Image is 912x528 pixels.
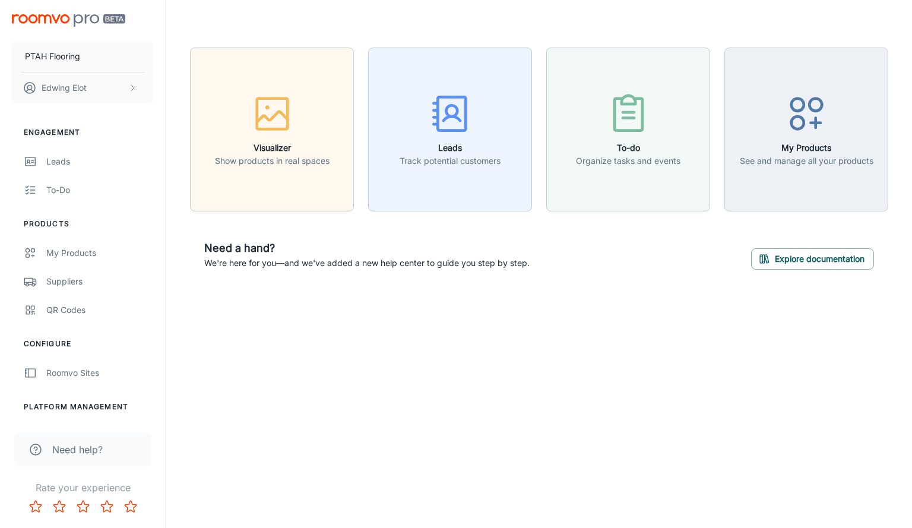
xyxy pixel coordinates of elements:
a: Explore documentation [751,252,874,264]
h6: Need a hand? [204,240,530,257]
button: Explore documentation [751,248,874,270]
a: LeadsTrack potential customers [368,122,532,134]
h6: My Products [740,141,873,154]
p: Organize tasks and events [576,154,680,167]
button: To-doOrganize tasks and events [546,48,710,211]
button: PTAH Flooring [12,41,154,72]
div: To-do [46,184,154,197]
button: LeadsTrack potential customers [368,48,532,211]
button: Edwing Elot [12,72,154,103]
p: We're here for you—and we've added a new help center to guide you step by step. [204,257,530,270]
p: Show products in real spaces [215,154,330,167]
button: VisualizerShow products in real spaces [190,48,354,211]
h6: Visualizer [215,141,330,154]
img: Roomvo PRO Beta [12,14,125,27]
button: My ProductsSee and manage all your products [724,48,888,211]
a: My ProductsSee and manage all your products [724,122,888,134]
p: Edwing Elot [42,81,87,94]
div: My Products [46,246,154,260]
h6: Leads [400,141,501,154]
div: QR Codes [46,303,154,317]
a: To-doOrganize tasks and events [546,122,710,134]
p: See and manage all your products [740,154,873,167]
div: Leads [46,155,154,168]
h6: To-do [576,141,680,154]
p: Track potential customers [400,154,501,167]
p: PTAH Flooring [25,50,80,63]
div: Suppliers [46,275,154,288]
